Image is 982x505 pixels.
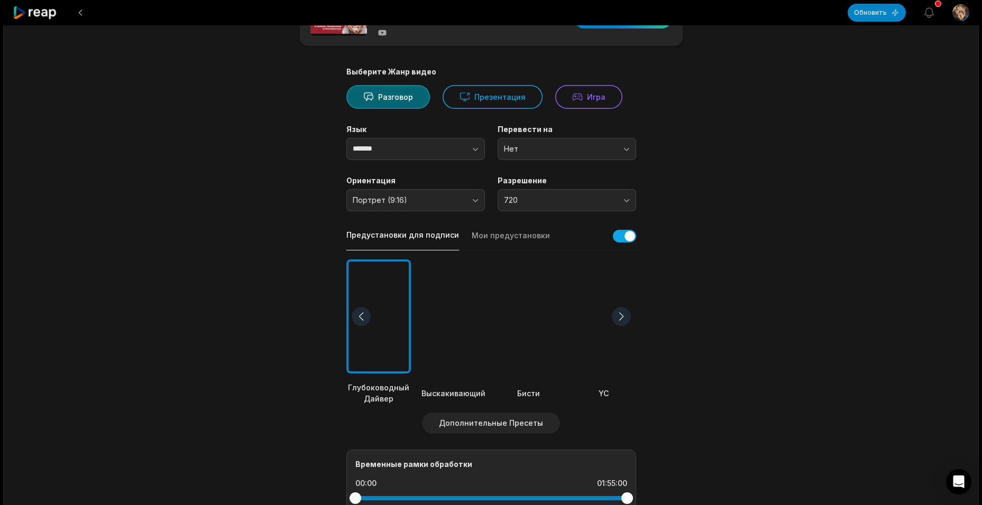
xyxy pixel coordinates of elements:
button: Нет [498,138,636,160]
div: Откройте Интерком-Мессенджер [946,469,971,494]
span: Портрет (9:16) [353,195,464,205]
button: Портрет (9:16) [346,189,485,211]
label: Язык [346,125,485,134]
label: Разрешение [498,176,636,185]
div: Бисти [497,388,561,399]
div: 00:00 [355,478,377,489]
div: Выскакивающий [421,388,486,399]
div: Глубоководный Дайвер [346,382,411,404]
button: Обновить [848,4,906,22]
button: Дополнительные Пресеты [422,413,560,434]
button: Презентация [443,85,543,109]
label: Перевести на [498,125,636,134]
div: Временные рамки обработки [355,459,627,470]
button: Предустановки для подписи [346,230,459,250]
div: 01:55:00 [597,478,627,489]
button: Игра [555,85,622,109]
span: Нет [504,144,615,154]
button: 720 [498,189,636,211]
label: Ориентация [346,176,485,185]
span: 720 [504,195,615,205]
button: Мои предустановки [472,230,550,250]
div: YC [572,388,636,399]
div: Выберите Жанр видео [346,67,636,77]
button: Разговор [346,85,430,109]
